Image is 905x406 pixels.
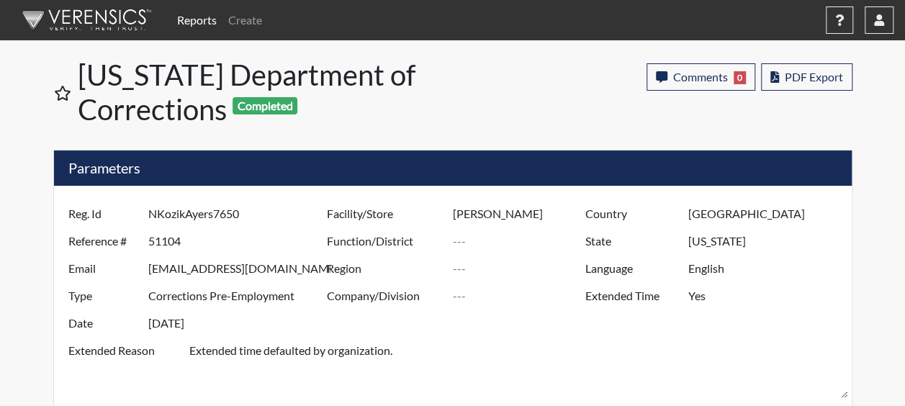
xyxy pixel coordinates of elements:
[761,63,852,91] button: PDF Export
[78,58,454,127] h1: [US_STATE] Department of Corrections
[148,255,330,282] input: ---
[148,200,330,227] input: ---
[316,282,453,310] label: Company/Division
[647,63,755,91] button: Comments0
[673,70,728,84] span: Comments
[688,200,847,227] input: ---
[58,282,148,310] label: Type
[233,97,297,114] span: Completed
[58,200,148,227] label: Reg. Id
[58,255,148,282] label: Email
[452,282,589,310] input: ---
[54,150,852,186] h5: Parameters
[688,282,847,310] input: ---
[688,255,847,282] input: ---
[316,200,453,227] label: Facility/Store
[785,70,843,84] span: PDF Export
[316,255,453,282] label: Region
[575,282,688,310] label: Extended Time
[316,227,453,255] label: Function/District
[58,337,189,399] label: Extended Reason
[148,227,330,255] input: ---
[575,227,688,255] label: State
[222,6,268,35] a: Create
[452,255,589,282] input: ---
[688,227,847,255] input: ---
[58,310,148,337] label: Date
[452,227,589,255] input: ---
[148,282,330,310] input: ---
[734,71,746,84] span: 0
[452,200,589,227] input: ---
[58,227,148,255] label: Reference #
[171,6,222,35] a: Reports
[575,200,688,227] label: Country
[575,255,688,282] label: Language
[148,310,330,337] input: ---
